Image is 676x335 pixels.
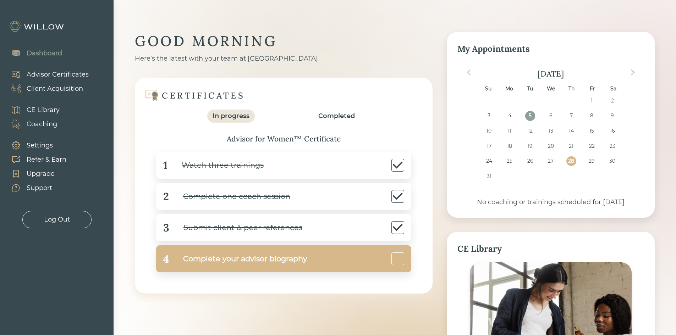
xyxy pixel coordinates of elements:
div: Choose Wednesday, August 13th, 2025 [546,126,555,136]
div: Fr [588,84,597,94]
div: My Appointments [457,43,644,55]
div: Submit client & peer references [169,220,302,236]
div: Choose Friday, August 15th, 2025 [587,126,597,136]
div: Choose Thursday, August 28th, 2025 [566,156,576,166]
div: Advisor Certificates [27,70,89,79]
div: Settings [27,141,53,150]
div: [DATE] [457,69,644,79]
div: Choose Tuesday, August 5th, 2025 [525,111,535,121]
div: Complete one coach session [169,189,290,205]
div: Coaching [27,119,57,129]
div: Choose Tuesday, August 26th, 2025 [525,156,535,166]
div: We [546,84,555,94]
a: Upgrade [4,167,66,181]
div: Choose Wednesday, August 27th, 2025 [546,156,555,166]
div: month 2025-08 [460,96,642,187]
div: Choose Friday, August 8th, 2025 [587,111,597,121]
div: Dashboard [27,49,62,58]
div: Upgrade [27,169,55,179]
div: Support [27,183,52,193]
div: Choose Tuesday, August 12th, 2025 [525,126,535,136]
div: Choose Saturday, August 2nd, 2025 [608,96,617,106]
div: CERTIFICATES [162,90,245,101]
div: Choose Monday, August 11th, 2025 [505,126,514,136]
div: 4 [163,251,169,267]
div: Choose Monday, August 18th, 2025 [505,141,514,151]
div: Advisor for Women™ Certificate [149,133,418,145]
div: Th [567,84,576,94]
div: Refer & Earn [27,155,66,164]
div: GOOD MORNING [135,32,433,50]
div: Choose Saturday, August 30th, 2025 [608,156,617,166]
button: Previous Month [463,67,474,78]
div: Choose Sunday, August 24th, 2025 [484,156,494,166]
div: Su [483,84,493,94]
div: 1 [163,157,167,173]
div: Choose Monday, August 4th, 2025 [505,111,514,121]
div: Choose Friday, August 29th, 2025 [587,156,597,166]
div: Watch three trainings [167,157,264,173]
div: 2 [163,189,169,205]
a: CE Library [4,103,60,117]
div: Choose Wednesday, August 20th, 2025 [546,141,555,151]
div: Choose Sunday, August 17th, 2025 [484,141,494,151]
div: Choose Thursday, August 14th, 2025 [566,126,576,136]
div: Choose Saturday, August 23rd, 2025 [608,141,617,151]
a: Refer & Earn [4,152,66,167]
div: Choose Tuesday, August 19th, 2025 [525,141,535,151]
div: 3 [163,220,169,236]
div: Mo [504,84,514,94]
div: Choose Friday, August 22nd, 2025 [587,141,597,151]
div: Choose Saturday, August 9th, 2025 [608,111,617,121]
a: Advisor Certificates [4,67,89,82]
div: CE Library [27,105,60,115]
div: CE Library [457,242,644,255]
div: Completed [318,111,355,121]
div: Choose Wednesday, August 6th, 2025 [546,111,555,121]
div: Choose Friday, August 1st, 2025 [587,96,597,106]
div: Log Out [44,215,70,224]
a: Settings [4,138,66,152]
img: Willow [9,21,66,32]
div: In progress [213,111,249,121]
a: Client Acquisition [4,82,89,96]
div: Sa [609,84,618,94]
div: Here’s the latest with your team at [GEOGRAPHIC_DATA] [135,54,433,63]
a: Dashboard [4,46,62,60]
div: Tu [525,84,535,94]
div: Client Acquisition [27,84,83,94]
div: Choose Sunday, August 10th, 2025 [484,126,494,136]
div: Choose Sunday, August 3rd, 2025 [484,111,494,121]
div: Complete your advisor biography [169,251,307,267]
div: Choose Thursday, August 7th, 2025 [566,111,576,121]
div: Choose Saturday, August 16th, 2025 [608,126,617,136]
button: Next Month [627,67,638,78]
div: No coaching or trainings scheduled for [DATE] [457,197,644,207]
div: Choose Thursday, August 21st, 2025 [566,141,576,151]
div: Choose Monday, August 25th, 2025 [505,156,514,166]
a: Coaching [4,117,60,131]
div: Choose Sunday, August 31st, 2025 [484,172,494,181]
